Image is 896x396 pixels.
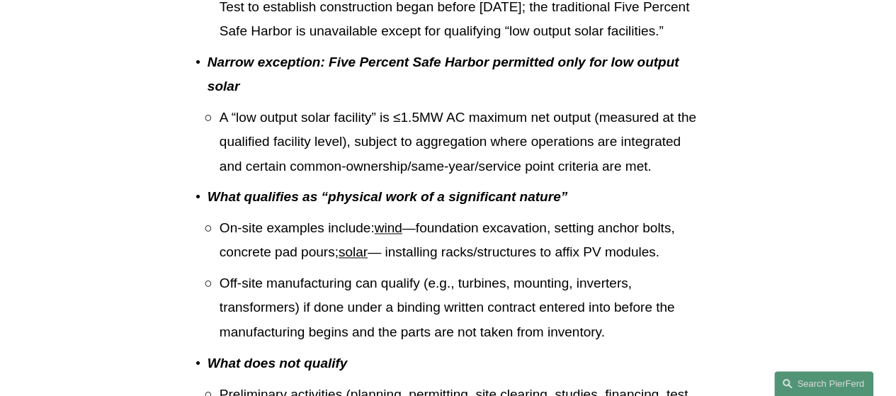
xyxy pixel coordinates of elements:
[774,371,873,396] a: Search this site
[220,271,701,344] p: Off-site manufacturing can qualify (e.g., turbines, mounting, inverters, transformers) if done un...
[208,355,348,370] em: What does not qualify
[208,55,683,94] em: Narrow exception: Five Percent Safe Harbor permitted only for low output solar
[220,106,701,179] p: A “low output solar facility” is ≤1.5MW AC maximum net output (measured at the qualified facility...
[375,220,402,235] span: wind
[208,189,567,204] em: What qualifies as “physical work of a significant nature”
[339,244,368,259] span: solar
[220,216,701,265] p: On-site examples include: —foundation excavation, setting anchor bolts, concrete pad pours; — ins...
